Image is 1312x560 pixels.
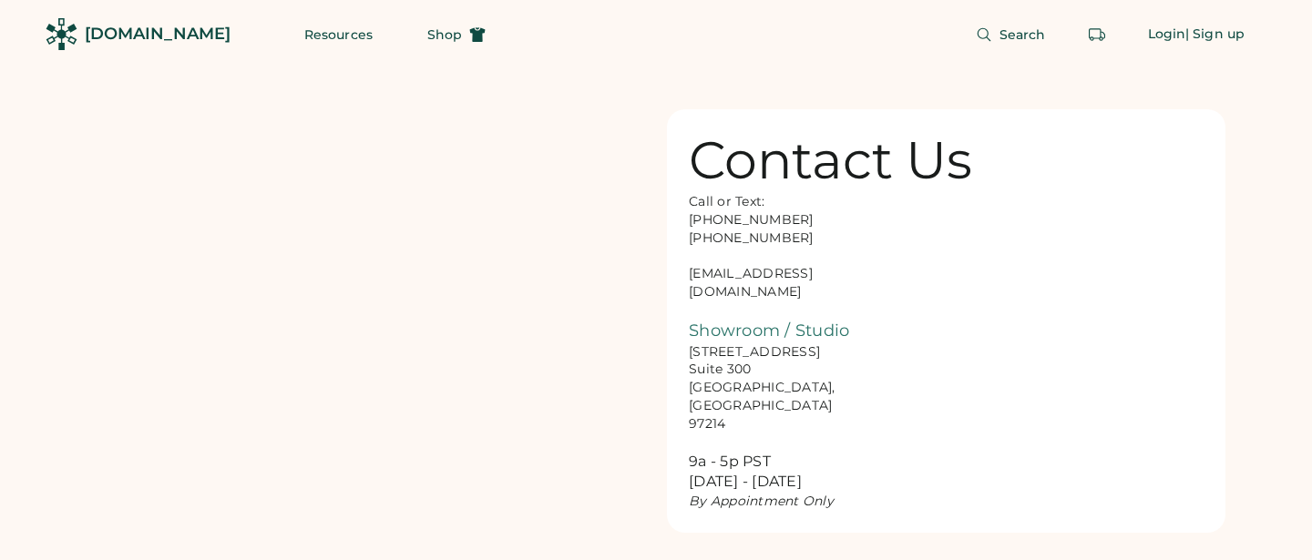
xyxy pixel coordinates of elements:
button: Retrieve an order [1079,16,1115,53]
font: 9a - 5p PST [DATE] - [DATE] [689,453,802,491]
img: Rendered Logo - Screens [46,18,77,50]
button: Shop [405,16,507,53]
font: Showroom / Studio [689,321,849,341]
div: Login [1148,25,1186,44]
div: [DOMAIN_NAME] [85,23,231,46]
em: By Appointment Only [689,493,834,509]
span: Search [999,28,1046,41]
div: Contact Us [689,131,972,189]
div: Call or Text: [PHONE_NUMBER] [PHONE_NUMBER] [EMAIL_ADDRESS][DOMAIN_NAME] [STREET_ADDRESS] Suite 3... [689,193,871,511]
div: | Sign up [1185,25,1245,44]
button: Resources [282,16,395,53]
span: Shop [427,28,462,41]
button: Search [954,16,1068,53]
